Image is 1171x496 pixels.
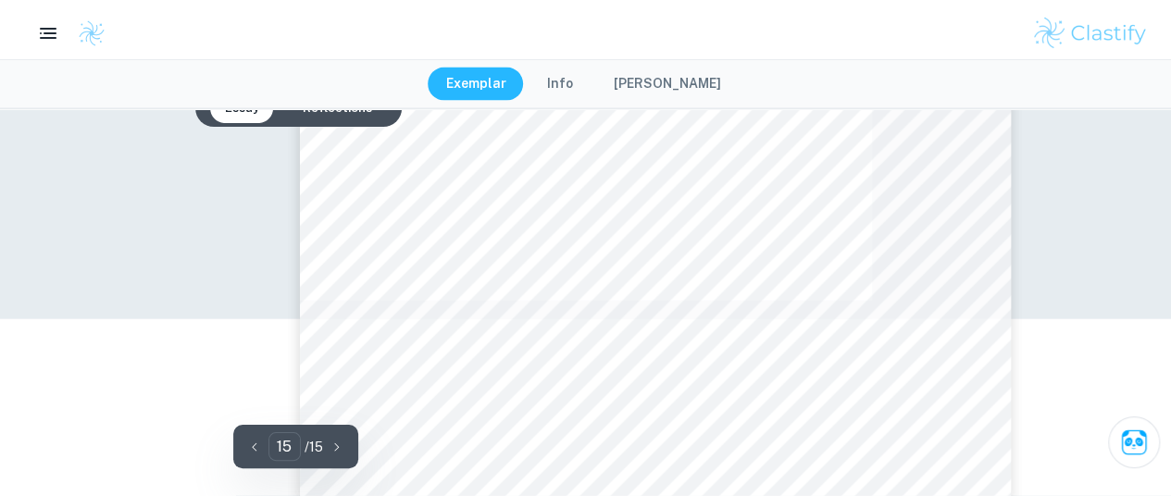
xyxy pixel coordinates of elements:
p: / 15 [305,437,323,457]
button: Info [529,68,592,101]
button: Ask Clai [1108,416,1160,468]
button: [PERSON_NAME] [595,68,740,101]
img: Clastify logo [78,19,106,47]
button: Exemplar [428,68,525,101]
img: Clastify logo [1031,15,1149,52]
a: Clastify logo [67,19,106,47]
